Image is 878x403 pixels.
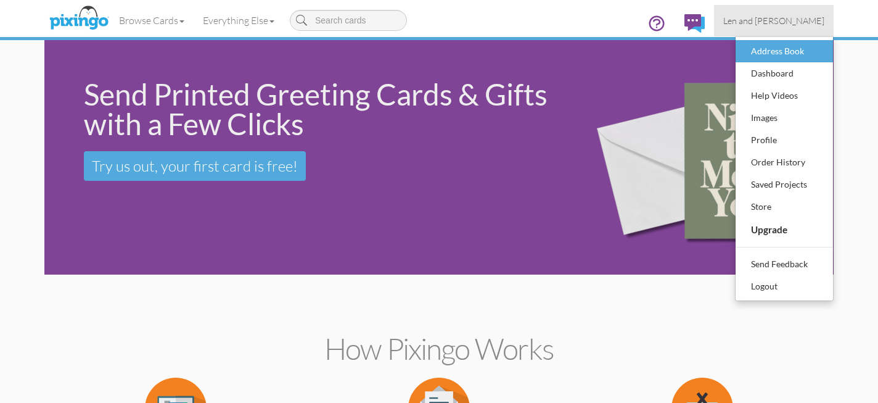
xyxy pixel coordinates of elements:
img: comments.svg [684,14,705,33]
div: Upgrade [748,220,821,239]
a: Logout [736,275,833,297]
div: Send Feedback [748,255,821,273]
a: Send Feedback [736,253,833,275]
span: Len and [PERSON_NAME] [723,15,824,26]
a: Order History [736,151,833,173]
img: pixingo logo [46,3,112,34]
div: Help Videos [748,86,821,105]
div: Send Printed Greeting Cards & Gifts with a Few Clicks [84,80,560,139]
input: Search cards [290,10,407,31]
h2: How Pixingo works [66,333,812,365]
a: Dashboard [736,62,833,85]
div: Order History [748,153,821,172]
span: Try us out, your first card is free! [92,157,298,175]
a: Try us out, your first card is free! [84,151,306,181]
div: Dashboard [748,64,821,83]
a: Saved Projects [736,173,833,196]
a: Profile [736,129,833,151]
img: 15b0954d-2d2f-43ee-8fdb-3167eb028af9.png [578,43,831,272]
div: Profile [748,131,821,149]
a: Browse Cards [110,5,194,36]
a: Address Book [736,40,833,62]
div: Saved Projects [748,175,821,194]
div: Images [748,109,821,127]
a: Upgrade [736,218,833,241]
a: Len and [PERSON_NAME] [714,5,834,36]
a: Images [736,107,833,129]
div: Logout [748,277,821,296]
div: Store [748,197,821,216]
a: Everything Else [194,5,284,36]
a: Help Videos [736,85,833,107]
div: Address Book [748,42,821,60]
a: Store [736,196,833,218]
